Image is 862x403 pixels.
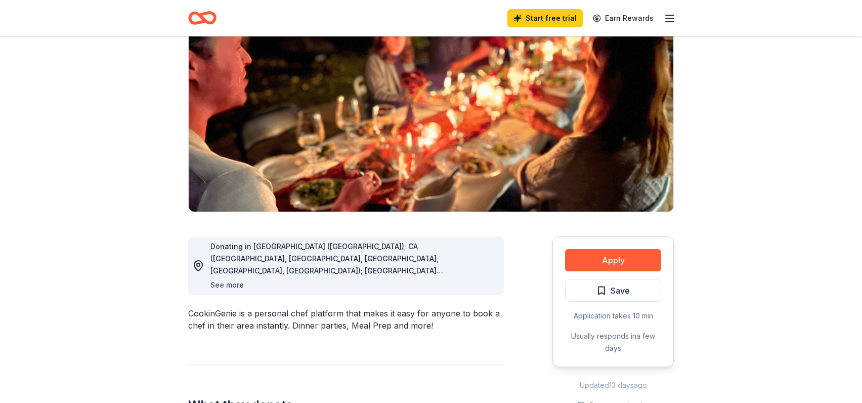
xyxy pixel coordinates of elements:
[565,279,661,302] button: Save
[611,284,630,297] span: Save
[210,279,244,291] button: See more
[189,18,673,212] img: Image for CookinGenie
[188,307,504,332] div: CookinGenie is a personal chef platform that makes it easy for anyone to book a chef in their are...
[565,249,661,271] button: Apply
[565,330,661,354] div: Usually responds in a few days
[507,9,583,27] a: Start free trial
[552,379,674,391] div: Updated 13 days ago
[188,6,217,30] a: Home
[587,9,660,27] a: Earn Rewards
[565,310,661,322] div: Application takes 10 min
